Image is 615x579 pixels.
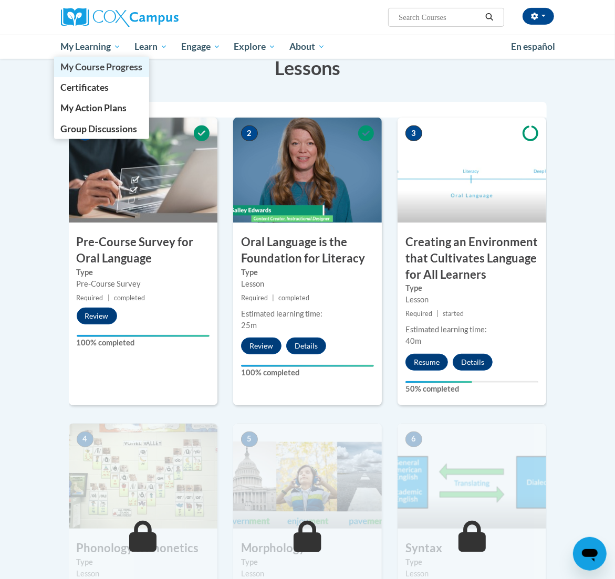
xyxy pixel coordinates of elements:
[405,431,422,447] span: 6
[405,282,538,294] label: Type
[60,82,109,93] span: Certificates
[54,98,150,118] a: My Action Plans
[54,119,150,139] a: Group Discussions
[405,556,538,568] label: Type
[77,308,117,324] button: Review
[60,61,142,72] span: My Course Progress
[272,294,274,302] span: |
[60,102,127,113] span: My Action Plans
[436,310,439,318] span: |
[241,365,374,367] div: Your progress
[405,294,538,306] div: Lesson
[241,308,374,320] div: Estimated learning time:
[241,294,268,302] span: Required
[61,8,179,27] img: Cox Campus
[405,324,538,335] div: Estimated learning time:
[398,11,482,24] input: Search Courses
[69,424,217,529] img: Course Image
[283,35,332,59] a: About
[241,278,374,290] div: Lesson
[61,8,215,27] a: Cox Campus
[233,118,382,223] img: Course Image
[77,335,210,337] div: Your progress
[405,336,421,345] span: 40m
[54,77,150,98] a: Certificates
[241,431,258,447] span: 5
[69,540,217,556] h3: Phonology & Phonetics
[512,41,556,52] span: En español
[482,11,497,24] button: Search
[227,35,283,59] a: Explore
[405,310,432,318] span: Required
[286,338,326,354] button: Details
[241,367,374,378] label: 100% completed
[54,35,128,59] a: My Learning
[233,424,382,529] img: Course Image
[398,118,546,223] img: Course Image
[573,537,607,571] iframe: Button to launch messaging window
[241,338,282,354] button: Review
[241,125,258,141] span: 2
[405,381,472,383] div: Your progress
[77,431,93,447] span: 4
[234,40,276,53] span: Explore
[54,57,150,77] a: My Course Progress
[69,118,217,223] img: Course Image
[233,234,382,267] h3: Oral Language is the Foundation for Literacy
[77,267,210,278] label: Type
[69,234,217,267] h3: Pre-Course Survey for Oral Language
[405,125,422,141] span: 3
[174,35,227,59] a: Engage
[77,556,210,568] label: Type
[289,40,325,53] span: About
[405,383,538,395] label: 50% completed
[398,540,546,556] h3: Syntax
[69,55,547,81] h3: Lessons
[77,294,103,302] span: Required
[398,424,546,529] img: Course Image
[77,337,210,349] label: 100% completed
[241,321,257,330] span: 25m
[505,36,562,58] a: En español
[405,354,448,371] button: Resume
[241,267,374,278] label: Type
[60,123,137,134] span: Group Discussions
[523,8,554,25] button: Account Settings
[241,556,374,568] label: Type
[278,294,309,302] span: completed
[443,310,464,318] span: started
[128,35,174,59] a: Learn
[181,40,221,53] span: Engage
[453,354,493,371] button: Details
[398,234,546,282] h3: Creating an Environment that Cultivates Language for All Learners
[134,40,168,53] span: Learn
[233,540,382,556] h3: Morphology
[108,294,110,302] span: |
[53,35,562,59] div: Main menu
[114,294,145,302] span: completed
[77,278,210,290] div: Pre-Course Survey
[60,40,121,53] span: My Learning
